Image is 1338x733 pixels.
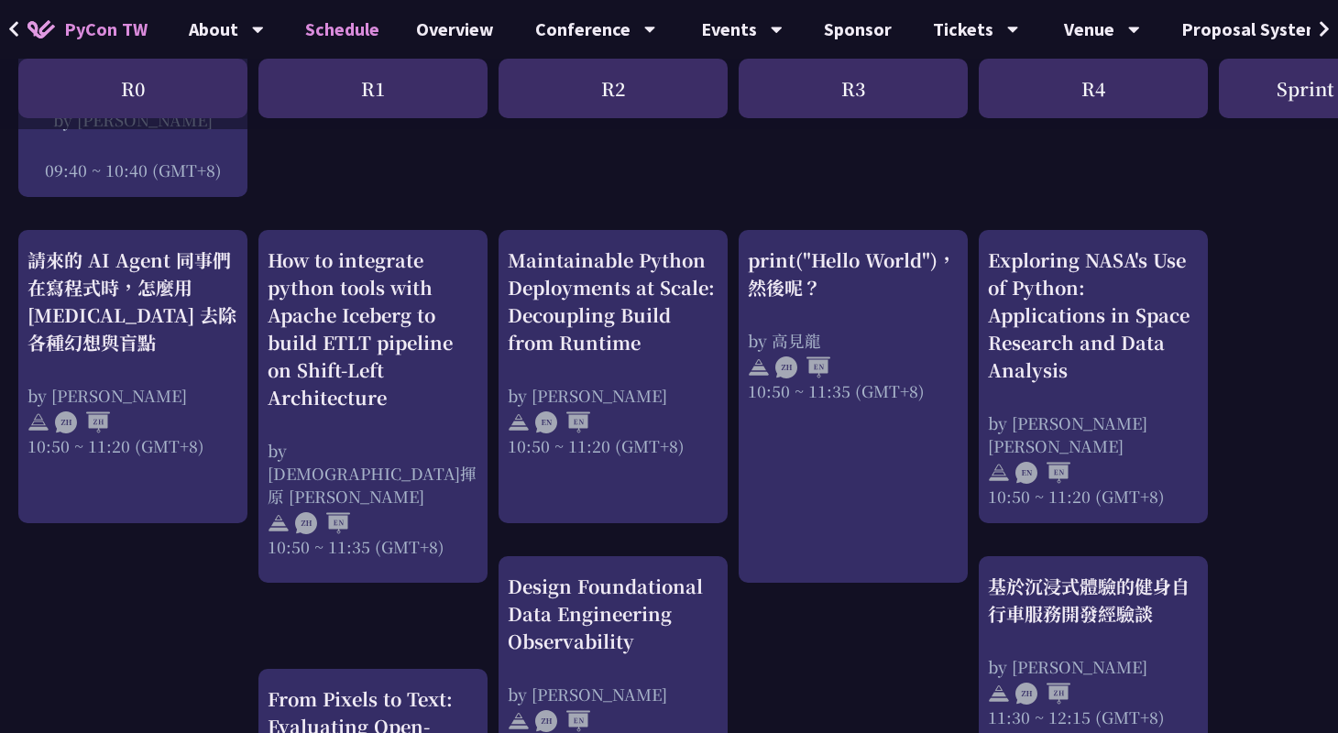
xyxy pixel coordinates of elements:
[268,246,478,567] a: How to integrate python tools with Apache Iceberg to build ETLT pipeline on Shift-Left Architectu...
[508,434,718,457] div: 10:50 ~ 11:20 (GMT+8)
[748,329,959,352] div: by 高見龍
[295,512,350,534] img: ZHEN.371966e.svg
[739,59,968,118] div: R3
[27,246,238,508] a: 請來的 AI Agent 同事們在寫程式時，怎麼用 [MEDICAL_DATA] 去除各種幻想與盲點 by [PERSON_NAME] 10:50 ~ 11:20 (GMT+8)
[748,356,770,378] img: svg+xml;base64,PHN2ZyB4bWxucz0iaHR0cDovL3d3dy53My5vcmcvMjAwMC9zdmciIHdpZHRoPSIyNCIgaGVpZ2h0PSIyNC...
[27,384,238,407] div: by [PERSON_NAME]
[775,356,830,378] img: ZHEN.371966e.svg
[268,246,478,411] div: How to integrate python tools with Apache Iceberg to build ETLT pipeline on Shift-Left Architecture
[748,246,959,301] div: print("Hello World")，然後呢？
[508,683,718,706] div: by [PERSON_NAME]
[535,710,590,732] img: ZHEN.371966e.svg
[55,411,110,433] img: ZHZH.38617ef.svg
[988,462,1010,484] img: svg+xml;base64,PHN2ZyB4bWxucz0iaHR0cDovL3d3dy53My5vcmcvMjAwMC9zdmciIHdpZHRoPSIyNCIgaGVpZ2h0PSIyNC...
[508,384,718,407] div: by [PERSON_NAME]
[499,59,728,118] div: R2
[27,246,238,356] div: 請來的 AI Agent 同事們在寫程式時，怎麼用 [MEDICAL_DATA] 去除各種幻想與盲點
[64,16,148,43] span: PyCon TW
[979,59,1208,118] div: R4
[988,706,1199,728] div: 11:30 ~ 12:15 (GMT+8)
[748,246,959,567] a: print("Hello World")，然後呢？ by 高見龍 10:50 ~ 11:35 (GMT+8)
[988,573,1199,628] div: 基於沉浸式體驗的健身自行車服務開發經驗談
[535,411,590,433] img: ENEN.5a408d1.svg
[27,434,238,457] div: 10:50 ~ 11:20 (GMT+8)
[988,246,1199,508] a: Exploring NASA's Use of Python: Applications in Space Research and Data Analysis by [PERSON_NAME]...
[27,411,49,433] img: svg+xml;base64,PHN2ZyB4bWxucz0iaHR0cDovL3d3dy53My5vcmcvMjAwMC9zdmciIHdpZHRoPSIyNCIgaGVpZ2h0PSIyNC...
[268,439,478,508] div: by [DEMOGRAPHIC_DATA]揮原 [PERSON_NAME]
[508,573,718,655] div: Design Foundational Data Engineering Observability
[27,159,238,181] div: 09:40 ~ 10:40 (GMT+8)
[988,655,1199,678] div: by [PERSON_NAME]
[258,59,488,118] div: R1
[1015,462,1070,484] img: ENEN.5a408d1.svg
[988,246,1199,384] div: Exploring NASA's Use of Python: Applications in Space Research and Data Analysis
[748,379,959,402] div: 10:50 ~ 11:35 (GMT+8)
[988,411,1199,457] div: by [PERSON_NAME] [PERSON_NAME]
[508,710,530,732] img: svg+xml;base64,PHN2ZyB4bWxucz0iaHR0cDovL3d3dy53My5vcmcvMjAwMC9zdmciIHdpZHRoPSIyNCIgaGVpZ2h0PSIyNC...
[508,246,718,508] a: Maintainable Python Deployments at Scale: Decoupling Build from Runtime by [PERSON_NAME] 10:50 ~ ...
[508,246,718,356] div: Maintainable Python Deployments at Scale: Decoupling Build from Runtime
[9,6,166,52] a: PyCon TW
[268,535,478,558] div: 10:50 ~ 11:35 (GMT+8)
[1015,683,1070,705] img: ZHZH.38617ef.svg
[508,411,530,433] img: svg+xml;base64,PHN2ZyB4bWxucz0iaHR0cDovL3d3dy53My5vcmcvMjAwMC9zdmciIHdpZHRoPSIyNCIgaGVpZ2h0PSIyNC...
[27,20,55,38] img: Home icon of PyCon TW 2025
[18,59,247,118] div: R0
[988,683,1010,705] img: svg+xml;base64,PHN2ZyB4bWxucz0iaHR0cDovL3d3dy53My5vcmcvMjAwMC9zdmciIHdpZHRoPSIyNCIgaGVpZ2h0PSIyNC...
[988,485,1199,508] div: 10:50 ~ 11:20 (GMT+8)
[268,512,290,534] img: svg+xml;base64,PHN2ZyB4bWxucz0iaHR0cDovL3d3dy53My5vcmcvMjAwMC9zdmciIHdpZHRoPSIyNCIgaGVpZ2h0PSIyNC...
